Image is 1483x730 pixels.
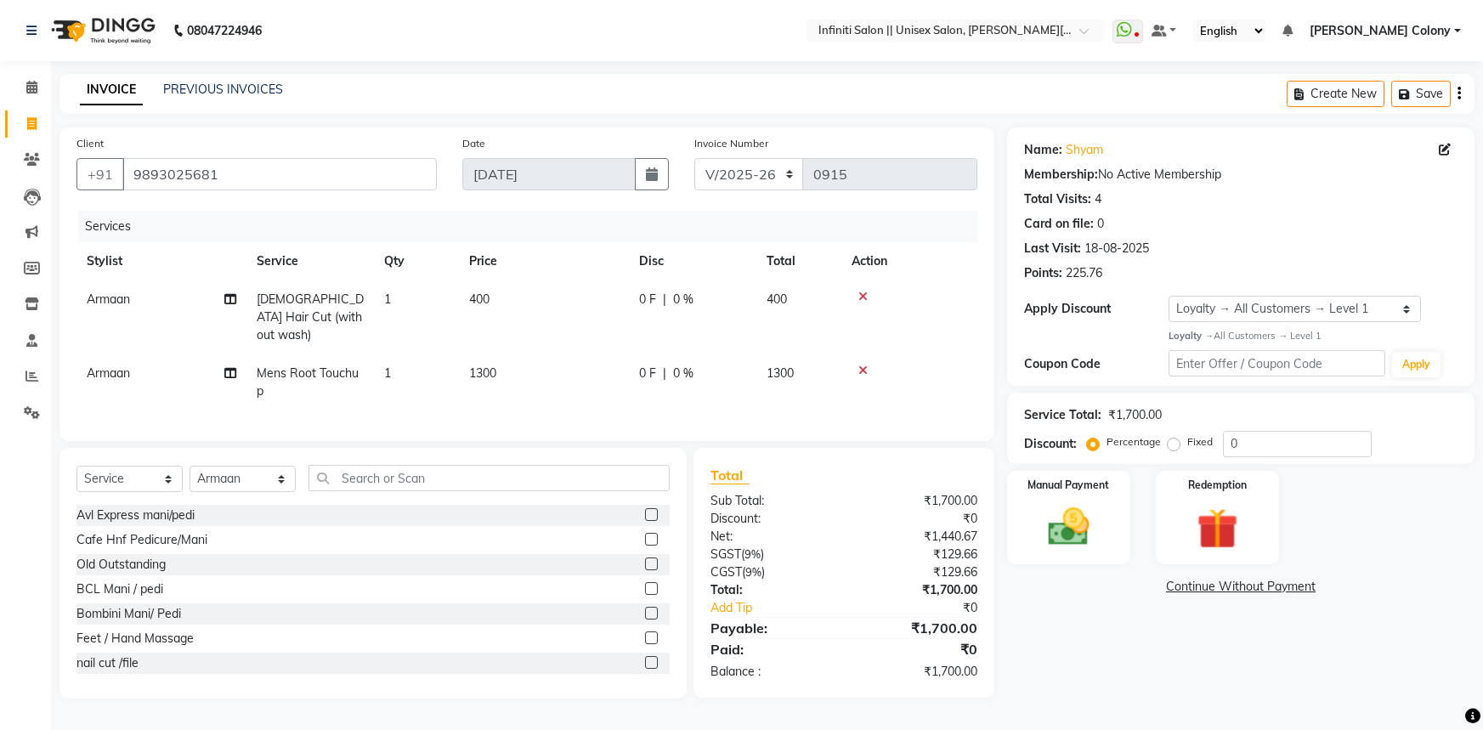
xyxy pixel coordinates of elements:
span: Armaan [87,365,130,381]
span: Armaan [87,291,130,307]
span: 1 [384,291,391,307]
button: Save [1391,81,1451,107]
th: Qty [374,242,459,280]
label: Client [76,136,104,151]
div: ₹1,700.00 [844,618,990,638]
div: BCL Mani / pedi [76,580,163,598]
div: ₹1,700.00 [844,492,990,510]
label: Invoice Number [694,136,768,151]
button: +91 [76,158,124,190]
input: Enter Offer / Coupon Code [1169,350,1385,376]
div: ₹129.66 [844,546,990,563]
input: Search or Scan [308,465,670,491]
div: ( ) [698,563,844,581]
a: Continue Without Payment [1010,578,1471,596]
span: SGST [710,546,741,562]
div: Last Visit: [1024,240,1081,257]
span: Mens Root Touchup [257,365,359,399]
span: 9% [744,547,761,561]
span: 0 F [639,291,656,308]
div: Sub Total: [698,492,844,510]
div: Points: [1024,264,1062,282]
span: 1 [384,365,391,381]
span: 1300 [767,365,794,381]
span: 0 % [673,291,693,308]
span: [DEMOGRAPHIC_DATA] Hair Cut (without wash) [257,291,364,342]
div: Services [78,211,990,242]
label: Date [462,136,485,151]
span: CGST [710,564,742,580]
span: [PERSON_NAME] Colony [1310,22,1451,40]
div: Cafe Hnf Pedicure/Mani [76,531,207,549]
span: Total [710,467,750,484]
div: ₹129.66 [844,563,990,581]
div: Card on file: [1024,215,1094,233]
a: PREVIOUS INVOICES [163,82,283,97]
div: Discount: [698,510,844,528]
div: Discount: [1024,435,1077,453]
div: ₹0 [869,599,990,617]
div: Coupon Code [1024,355,1169,373]
a: Add Tip [698,599,868,617]
div: Paid: [698,639,844,659]
div: Membership: [1024,166,1098,184]
div: Total: [698,581,844,599]
th: Service [246,242,374,280]
span: 400 [469,291,490,307]
div: Payable: [698,618,844,638]
button: Apply [1392,352,1441,377]
span: | [663,365,666,382]
div: ₹0 [844,639,990,659]
img: _gift.svg [1184,503,1251,554]
div: Avl Express mani/pedi [76,506,195,524]
div: All Customers → Level 1 [1169,329,1458,343]
th: Price [459,242,629,280]
div: ₹1,700.00 [844,581,990,599]
th: Action [841,242,977,280]
button: Create New [1287,81,1384,107]
div: ₹1,440.67 [844,528,990,546]
div: No Active Membership [1024,166,1458,184]
b: 08047224946 [187,7,262,54]
label: Fixed [1187,434,1213,450]
div: Old Outstanding [76,556,166,574]
div: Name: [1024,141,1062,159]
div: Bombini Mani/ Pedi [76,605,181,623]
span: 9% [745,565,761,579]
div: 0 [1097,215,1104,233]
span: 1300 [469,365,496,381]
span: | [663,291,666,308]
label: Percentage [1107,434,1161,450]
div: Net: [698,528,844,546]
input: Search by Name/Mobile/Email/Code [122,158,437,190]
div: 4 [1095,190,1101,208]
th: Stylist [76,242,246,280]
div: nail cut /file [76,654,139,672]
strong: Loyalty → [1169,330,1214,342]
a: INVOICE [80,75,143,105]
img: _cash.svg [1035,503,1102,551]
div: 18-08-2025 [1084,240,1149,257]
span: 400 [767,291,787,307]
img: logo [43,7,160,54]
div: ( ) [698,546,844,563]
div: Total Visits: [1024,190,1091,208]
label: Manual Payment [1027,478,1109,493]
label: Redemption [1188,478,1247,493]
th: Total [756,242,841,280]
span: 0 F [639,365,656,382]
div: 225.76 [1066,264,1102,282]
div: ₹1,700.00 [1108,406,1162,424]
div: ₹1,700.00 [844,663,990,681]
div: Service Total: [1024,406,1101,424]
a: Shyam [1066,141,1103,159]
div: ₹0 [844,510,990,528]
span: 0 % [673,365,693,382]
th: Disc [629,242,756,280]
div: Feet / Hand Massage [76,630,194,648]
div: Apply Discount [1024,300,1169,318]
div: Balance : [698,663,844,681]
